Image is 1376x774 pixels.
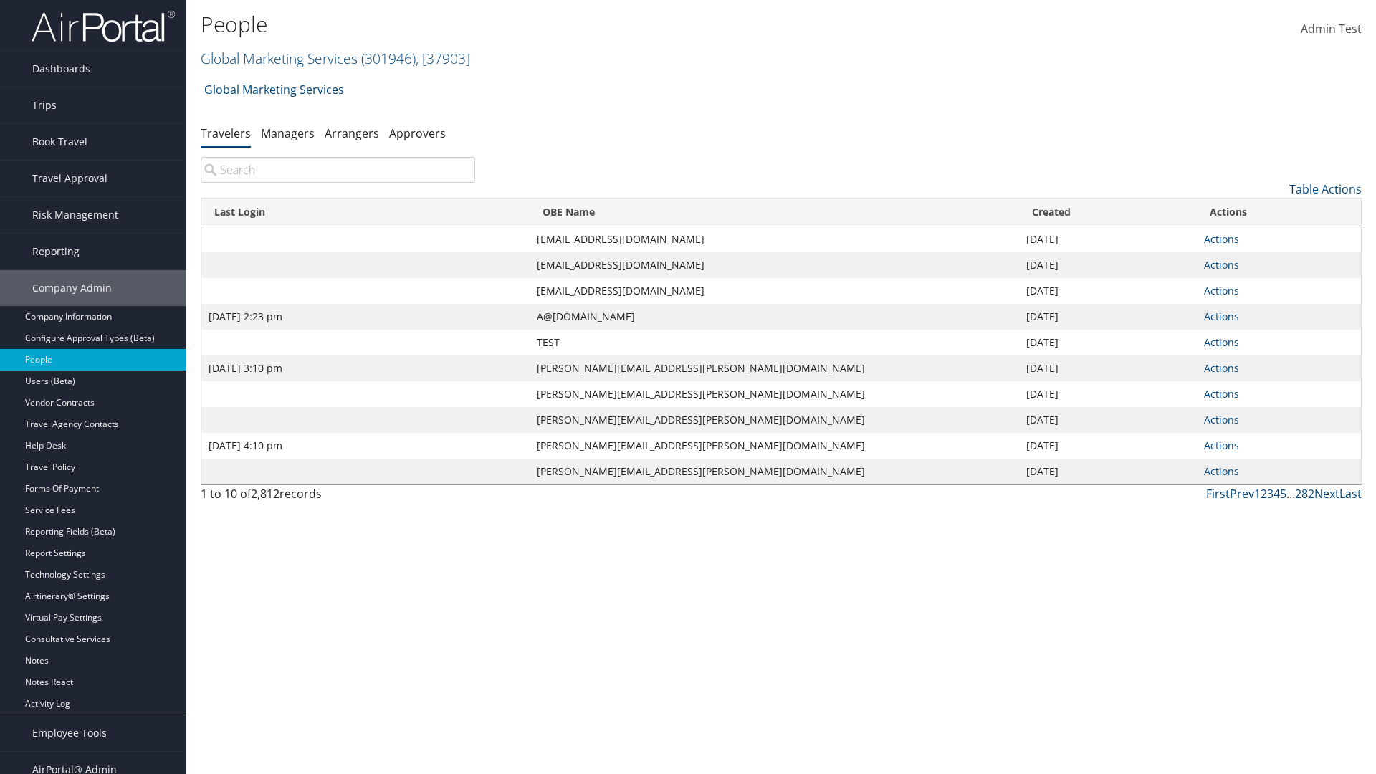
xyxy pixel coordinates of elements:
[1204,232,1239,246] a: Actions
[1019,330,1197,355] td: [DATE]
[1204,439,1239,452] a: Actions
[1267,486,1274,502] a: 3
[1339,486,1362,502] a: Last
[530,381,1020,407] td: [PERSON_NAME][EMAIL_ADDRESS][PERSON_NAME][DOMAIN_NAME]
[530,252,1020,278] td: [EMAIL_ADDRESS][DOMAIN_NAME]
[1289,181,1362,197] a: Table Actions
[530,226,1020,252] td: [EMAIL_ADDRESS][DOMAIN_NAME]
[1204,464,1239,478] a: Actions
[1204,284,1239,297] a: Actions
[32,234,80,269] span: Reporting
[1301,7,1362,52] a: Admin Test
[1204,361,1239,375] a: Actions
[530,199,1020,226] th: OBE Name: activate to sort column ascending
[361,49,416,68] span: ( 301946 )
[1019,226,1197,252] td: [DATE]
[389,125,446,141] a: Approvers
[1204,335,1239,349] a: Actions
[1204,310,1239,323] a: Actions
[32,197,118,233] span: Risk Management
[261,125,315,141] a: Managers
[1019,304,1197,330] td: [DATE]
[32,87,57,123] span: Trips
[204,75,344,104] a: Global Marketing Services
[1204,258,1239,272] a: Actions
[201,157,475,183] input: Search
[201,125,251,141] a: Travelers
[1019,355,1197,381] td: [DATE]
[1274,486,1280,502] a: 4
[201,304,530,330] td: [DATE] 2:23 pm
[1261,486,1267,502] a: 2
[530,304,1020,330] td: A@[DOMAIN_NAME]
[530,433,1020,459] td: [PERSON_NAME][EMAIL_ADDRESS][PERSON_NAME][DOMAIN_NAME]
[530,330,1020,355] td: TEST
[32,270,112,306] span: Company Admin
[1197,199,1361,226] th: Actions
[1254,486,1261,502] a: 1
[1019,407,1197,433] td: [DATE]
[1019,199,1197,226] th: Created: activate to sort column ascending
[1019,252,1197,278] td: [DATE]
[1204,413,1239,426] a: Actions
[32,715,107,751] span: Employee Tools
[1314,486,1339,502] a: Next
[1019,381,1197,407] td: [DATE]
[1286,486,1295,502] span: …
[1295,486,1314,502] a: 282
[32,51,90,87] span: Dashboards
[201,199,530,226] th: Last Login: activate to sort column ascending
[530,459,1020,484] td: [PERSON_NAME][EMAIL_ADDRESS][PERSON_NAME][DOMAIN_NAME]
[530,407,1020,433] td: [PERSON_NAME][EMAIL_ADDRESS][PERSON_NAME][DOMAIN_NAME]
[32,9,175,43] img: airportal-logo.png
[32,161,107,196] span: Travel Approval
[530,278,1020,304] td: [EMAIL_ADDRESS][DOMAIN_NAME]
[1206,486,1230,502] a: First
[201,9,975,39] h1: People
[1019,433,1197,459] td: [DATE]
[325,125,379,141] a: Arrangers
[201,49,470,68] a: Global Marketing Services
[1301,21,1362,37] span: Admin Test
[1230,486,1254,502] a: Prev
[1280,486,1286,502] a: 5
[251,486,279,502] span: 2,812
[201,485,475,510] div: 1 to 10 of records
[1019,459,1197,484] td: [DATE]
[201,355,530,381] td: [DATE] 3:10 pm
[1204,387,1239,401] a: Actions
[1019,278,1197,304] td: [DATE]
[32,124,87,160] span: Book Travel
[201,433,530,459] td: [DATE] 4:10 pm
[530,355,1020,381] td: [PERSON_NAME][EMAIL_ADDRESS][PERSON_NAME][DOMAIN_NAME]
[416,49,470,68] span: , [ 37903 ]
